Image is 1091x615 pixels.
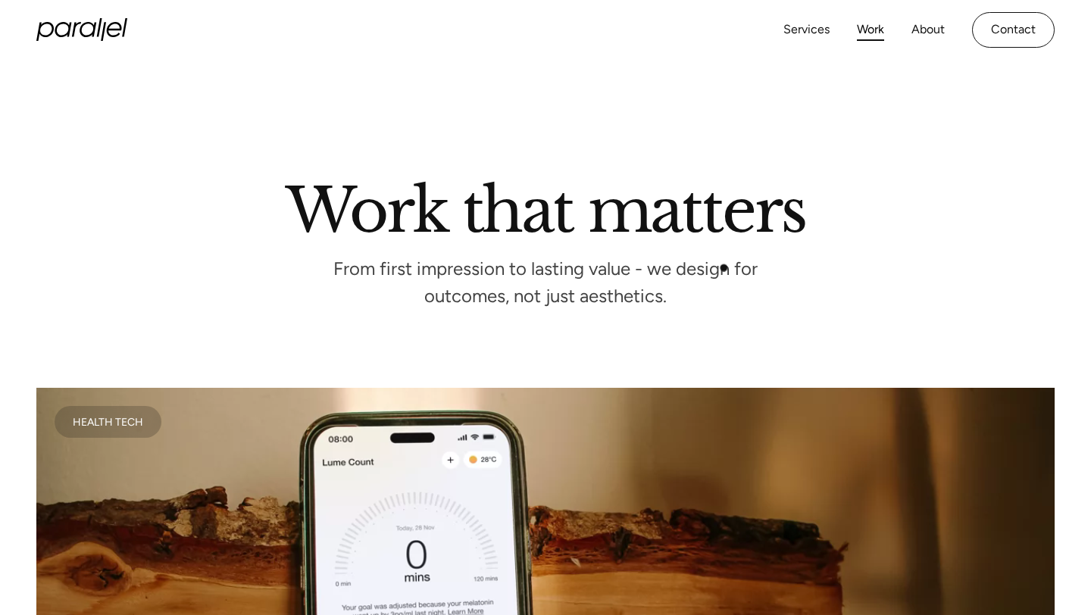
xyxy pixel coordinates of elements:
[972,12,1055,48] a: Contact
[857,19,884,41] a: Work
[783,19,830,41] a: Services
[114,181,977,233] h2: Work that matters
[911,19,945,41] a: About
[36,18,127,41] a: home
[318,263,773,303] p: From first impression to lasting value - we design for outcomes, not just aesthetics.
[73,418,143,426] div: Health Tech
